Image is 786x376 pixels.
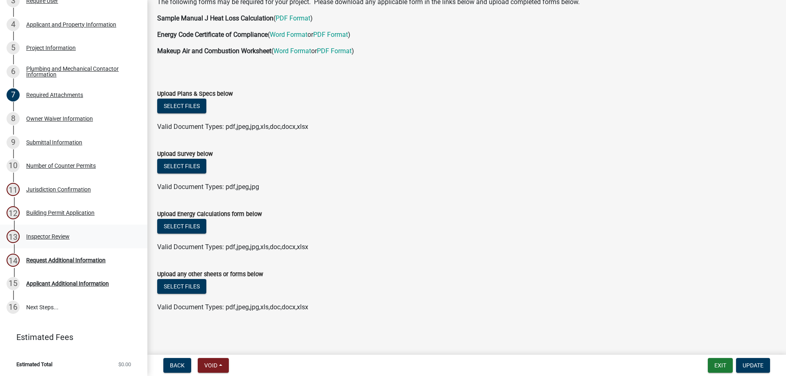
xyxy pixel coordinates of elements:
button: Select files [157,279,206,294]
div: Inspector Review [26,234,70,239]
p: ( or ) [157,46,776,56]
button: Select files [157,219,206,234]
div: Owner Waiver Information [26,116,93,122]
div: 6 [7,65,20,78]
div: Request Additional Information [26,257,106,263]
a: Word Format [273,47,311,55]
span: Valid Document Types: pdf,jpeg,jpg [157,183,259,191]
span: Void [204,362,217,369]
a: PDF Format [313,31,348,38]
a: Estimated Fees [7,329,134,345]
div: 16 [7,301,20,314]
div: 8 [7,112,20,125]
div: 12 [7,206,20,219]
a: PDF Format [276,14,310,22]
div: Submittal Information [26,140,82,145]
div: Project Information [26,45,76,51]
span: Valid Document Types: pdf,jpeg,jpg,xls,doc,docx,xlsx [157,303,308,311]
label: Upload Plans & Specs below [157,91,233,97]
p: ( ) [157,14,776,23]
label: Upload any other sheets or forms below [157,272,263,277]
div: Building Permit Application [26,210,95,216]
button: Select files [157,159,206,173]
div: 10 [7,159,20,172]
button: Select files [157,99,206,113]
span: Estimated Total [16,362,52,367]
span: Valid Document Types: pdf,jpeg,jpg,xls,doc,docx,xlsx [157,123,308,131]
div: Applicant Additional Information [26,281,109,286]
div: 7 [7,88,20,101]
span: Update [743,362,763,369]
span: Valid Document Types: pdf,jpeg,jpg,xls,doc,docx,xlsx [157,243,308,251]
div: 15 [7,277,20,290]
p: ( or ) [157,30,776,40]
div: Applicant and Property Information [26,22,116,27]
div: 13 [7,230,20,243]
div: Plumbing and Mechanical Contactor Information [26,66,134,77]
span: Back [170,362,185,369]
button: Void [198,358,229,373]
div: Jurisdiction Confirmation [26,187,91,192]
strong: Makeup Air and Combustion Worksheet [157,47,271,55]
label: Upload Survey below [157,151,213,157]
div: Required Attachments [26,92,83,98]
strong: Energy Code Certificate of Compliance [157,31,268,38]
a: PDF Format [317,47,352,55]
label: Upload Energy Calculations form below [157,212,262,217]
div: 14 [7,254,20,267]
span: $0.00 [118,362,131,367]
div: Number of Counter Permits [26,163,96,169]
strong: Sample Manual J Heat Loss Calculation [157,14,273,22]
div: 11 [7,183,20,196]
div: 9 [7,136,20,149]
div: 4 [7,18,20,31]
button: Update [736,358,770,373]
button: Exit [708,358,733,373]
button: Back [163,358,191,373]
div: 5 [7,41,20,54]
a: Word Format [270,31,307,38]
